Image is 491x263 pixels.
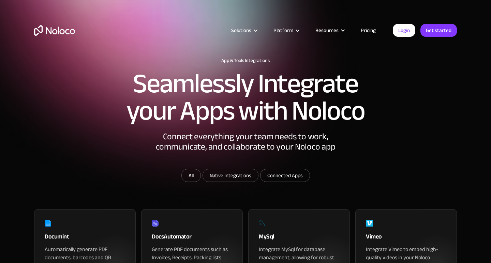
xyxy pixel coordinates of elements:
div: Resources [315,26,339,35]
div: Vimeo [366,232,446,245]
a: All [181,169,201,182]
div: Connect everything your team needs to work, communicate, and collaborate to your Noloco app [143,131,348,169]
div: Documint [45,232,125,245]
div: Platform [273,26,293,35]
a: Get started [420,24,457,37]
div: DocsAutomator [152,232,232,245]
form: Email Form [109,169,382,184]
a: Pricing [352,26,384,35]
div: Resources [307,26,352,35]
h2: Seamlessly Integrate your Apps with Noloco [126,70,365,125]
div: Solutions [223,26,265,35]
div: Solutions [231,26,251,35]
div: Platform [265,26,307,35]
a: home [34,25,75,36]
div: MySql [259,232,339,245]
a: Login [393,24,415,37]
